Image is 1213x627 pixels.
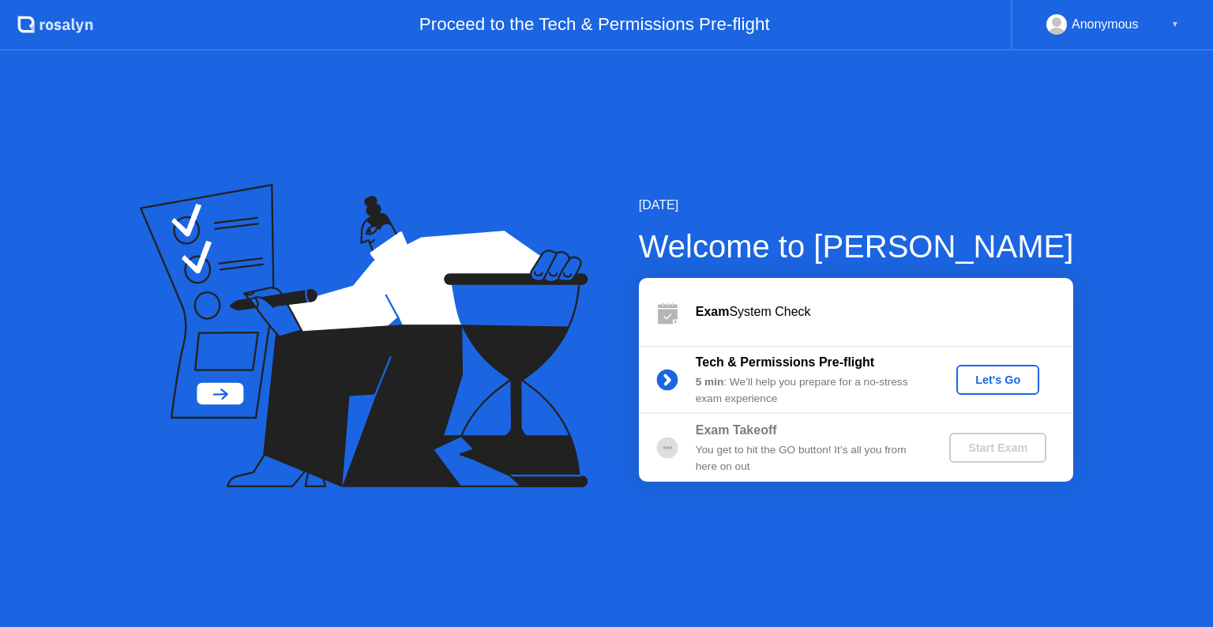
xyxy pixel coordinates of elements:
b: Exam Takeoff [696,423,777,437]
div: : We’ll help you prepare for a no-stress exam experience [696,374,923,407]
button: Start Exam [949,433,1046,463]
b: 5 min [696,376,724,388]
div: Anonymous [1072,14,1139,35]
div: [DATE] [639,196,1074,215]
div: Let's Go [963,374,1033,386]
b: Exam [696,305,730,318]
div: ▼ [1171,14,1179,35]
button: Let's Go [956,365,1039,395]
div: System Check [696,302,1073,321]
div: You get to hit the GO button! It’s all you from here on out [696,442,923,475]
b: Tech & Permissions Pre-flight [696,355,874,369]
div: Start Exam [956,441,1040,454]
div: Welcome to [PERSON_NAME] [639,223,1074,270]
